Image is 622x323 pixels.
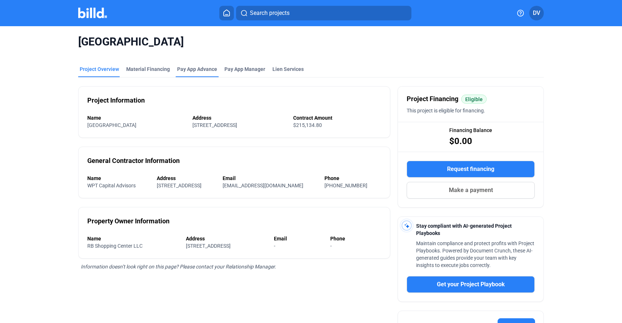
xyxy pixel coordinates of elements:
[78,8,107,18] img: Billd Company Logo
[407,276,535,293] button: Get your Project Playbook
[87,95,145,105] div: Project Information
[293,114,381,121] div: Contract Amount
[192,114,286,121] div: Address
[324,175,381,182] div: Phone
[192,122,237,128] span: [STREET_ADDRESS]
[447,165,494,174] span: Request financing
[407,182,535,199] button: Make a payment
[449,186,493,195] span: Make a payment
[330,235,381,242] div: Phone
[449,135,472,147] span: $0.00
[449,127,492,134] span: Financing Balance
[87,183,136,188] span: WPT Capital Advisors
[461,95,487,104] mat-chip: Eligible
[293,122,322,128] span: $215,134.80
[437,280,505,289] span: Get your Project Playbook
[186,235,267,242] div: Address
[87,216,170,226] div: Property Owner Information
[324,183,367,188] span: [PHONE_NUMBER]
[407,161,535,178] button: Request financing
[87,235,179,242] div: Name
[529,6,544,20] button: DV
[236,6,411,20] button: Search projects
[177,65,217,73] div: Pay App Advance
[87,175,149,182] div: Name
[186,243,231,249] span: [STREET_ADDRESS]
[274,243,275,249] span: -
[87,243,143,249] span: RB Shopping Center LLC
[533,9,540,17] span: DV
[416,223,512,236] span: Stay compliant with AI-generated Project Playbooks
[78,35,544,49] span: [GEOGRAPHIC_DATA]
[87,156,180,166] div: General Contractor Information
[272,65,304,73] div: Lien Services
[87,114,185,121] div: Name
[416,240,534,268] span: Maintain compliance and protect profits with Project Playbooks. Powered by Document Crunch, these...
[87,122,136,128] span: [GEOGRAPHIC_DATA]
[407,94,458,104] span: Project Financing
[157,183,202,188] span: [STREET_ADDRESS]
[274,235,323,242] div: Email
[223,175,317,182] div: Email
[250,9,290,17] span: Search projects
[80,65,119,73] div: Project Overview
[330,243,332,249] span: -
[126,65,170,73] div: Material Financing
[224,65,265,73] span: Pay App Manager
[407,108,485,113] span: This project is eligible for financing.
[223,183,303,188] span: [EMAIL_ADDRESS][DOMAIN_NAME]
[81,264,276,270] span: Information doesn’t look right on this page? Please contact your Relationship Manager.
[157,175,215,182] div: Address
